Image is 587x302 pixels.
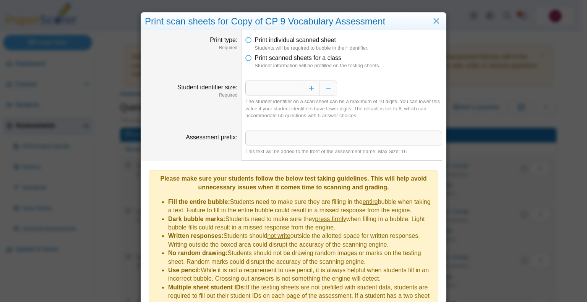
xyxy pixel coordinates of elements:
dfn: Required [145,92,237,99]
label: Print type [210,37,237,43]
li: Students should not be drawing random images or marks on the testing sheet. Random marks could di... [168,249,434,266]
b: Written responses: [168,233,224,239]
dfn: Student information will be prefilled on the testing sheets. [255,62,442,69]
label: Assessment prefix [186,134,237,141]
div: Print scan sheets for Copy of CP 9 Vocabulary Assessment [141,13,446,31]
li: Students need to make sure they are filling in the bubble when taking a test. Failure to fill in ... [168,198,434,215]
b: Fill the entire bubble: [168,199,230,205]
u: not write [267,233,290,239]
div: The student identifier on a scan sheet can be a maximum of 10 digits. You can lower this value if... [245,98,442,119]
li: Students should outside the allotted space for written responses. Writing outside the boxed area ... [168,232,434,249]
button: Increase [303,81,320,96]
button: Decrease [320,81,337,96]
span: Print scanned sheets for a class [255,55,341,61]
span: Print individual scanned sheet [255,37,336,43]
b: Multiple sheet student IDs: [168,284,246,291]
u: press firmly [315,216,346,222]
label: Student identifier size [177,84,237,90]
dfn: Required [145,45,237,51]
b: No random drawing: [168,250,228,256]
li: Students need to make sure they when filling in a bubble. Light bubble fills could result in a mi... [168,215,434,232]
a: Close [430,15,442,28]
b: Please make sure your students follow the below test taking guidelines. This will help avoid unne... [160,175,426,190]
b: Use pencil: [168,267,201,273]
dfn: Students will be required to bubble in their identifier. [255,45,442,52]
b: Dark bubble marks: [168,216,225,222]
u: entire [363,199,378,205]
div: This text will be added to the front of the assessment name. Max Size: 16 [245,148,442,155]
li: While it is not a requirement to use pencil, it is always helpful when students fill in an incorr... [168,266,434,283]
